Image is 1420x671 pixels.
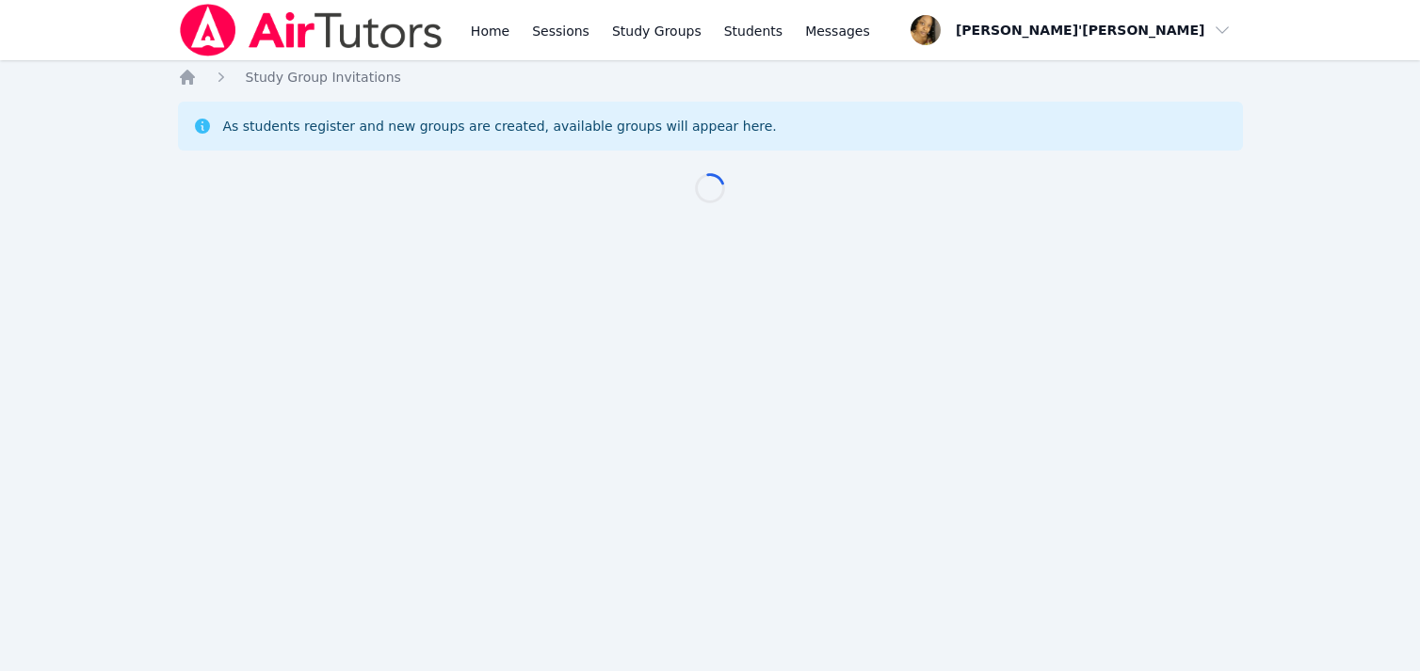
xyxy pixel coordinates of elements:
img: Air Tutors [178,4,444,56]
div: As students register and new groups are created, available groups will appear here. [223,117,777,136]
span: Messages [805,22,870,40]
a: Study Group Invitations [246,68,401,87]
nav: Breadcrumb [178,68,1243,87]
span: Study Group Invitations [246,70,401,85]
